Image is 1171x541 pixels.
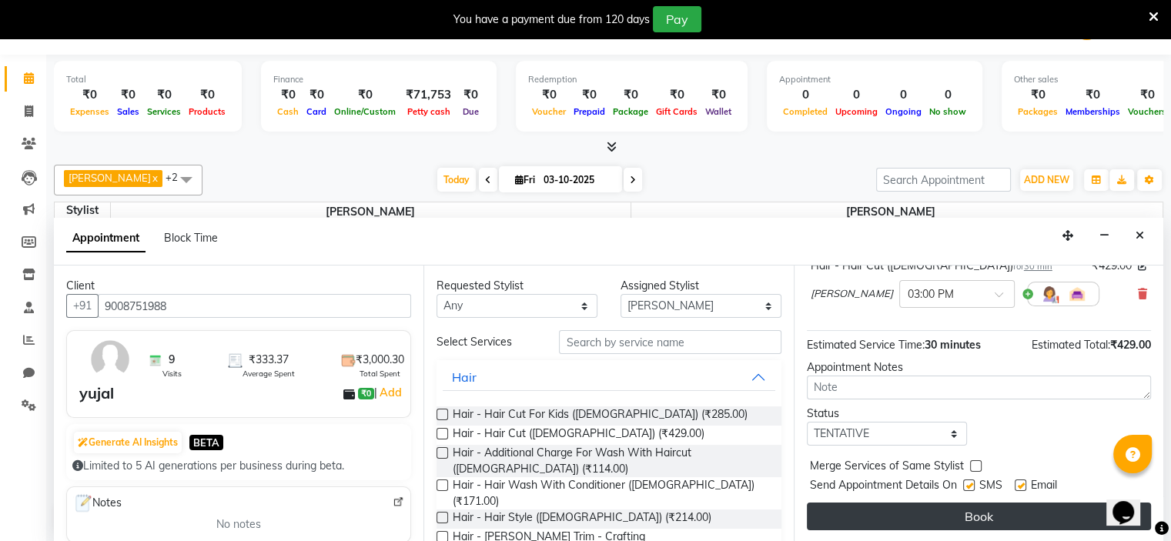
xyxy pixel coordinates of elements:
[453,406,748,426] span: Hair - Hair Cut For Kids ([DEMOGRAPHIC_DATA]) (₹285.00)
[66,278,411,294] div: Client
[1068,285,1086,303] img: Interior.png
[925,338,981,352] span: 30 minutes
[876,168,1011,192] input: Search Appointment
[1124,106,1170,117] span: Vouchers
[185,86,229,104] div: ₹0
[425,334,547,350] div: Select Services
[66,294,99,318] button: +91
[452,368,477,386] div: Hair
[166,171,189,183] span: +2
[1014,106,1062,117] span: Packages
[66,106,113,117] span: Expenses
[1110,338,1151,352] span: ₹429.00
[151,172,158,184] a: x
[652,86,701,104] div: ₹0
[377,383,404,402] a: Add
[621,278,781,294] div: Assigned Stylist
[400,86,457,104] div: ₹71,753
[113,106,143,117] span: Sales
[66,73,229,86] div: Total
[88,337,132,382] img: avatar
[457,86,484,104] div: ₹0
[358,388,374,400] span: ₹0
[374,383,404,402] span: |
[528,73,735,86] div: Redemption
[169,352,175,368] span: 9
[807,406,968,422] div: Status
[111,202,631,222] span: [PERSON_NAME]
[1024,261,1052,272] span: 30 min
[701,86,735,104] div: ₹0
[1013,261,1052,272] small: for
[1062,106,1124,117] span: Memberships
[831,106,882,117] span: Upcoming
[74,432,182,453] button: Generate AI Insights
[360,368,400,379] span: Total Spent
[1092,258,1132,274] span: ₹429.00
[303,106,330,117] span: Card
[273,73,484,86] div: Finance
[652,106,701,117] span: Gift Cards
[249,352,289,368] span: ₹333.37
[303,86,330,104] div: ₹0
[72,458,405,474] div: Limited to 5 AI generations per business during beta.
[779,106,831,117] span: Completed
[559,330,781,354] input: Search by service name
[811,286,893,302] span: [PERSON_NAME]
[79,382,114,405] div: yujal
[453,12,650,28] div: You have a payment due from 120 days
[55,202,110,219] div: Stylist
[330,106,400,117] span: Online/Custom
[185,106,229,117] span: Products
[453,426,704,445] span: Hair - Hair Cut ([DEMOGRAPHIC_DATA]) (₹429.00)
[403,106,454,117] span: Petty cash
[810,477,957,496] span: Send Appointment Details On
[459,106,483,117] span: Due
[811,258,1052,274] div: Hair - Hair Cut ([DEMOGRAPHIC_DATA])
[779,73,970,86] div: Appointment
[1032,338,1110,352] span: Estimated Total:
[631,202,1152,222] span: [PERSON_NAME]
[162,368,182,379] span: Visits
[330,86,400,104] div: ₹0
[453,477,768,509] span: Hair - Hair Wash With Conditioner ([DEMOGRAPHIC_DATA]) (₹171.00)
[453,445,768,477] span: Hair - Additional Charge For Wash With Haircut ([DEMOGRAPHIC_DATA]) (₹114.00)
[1024,174,1069,185] span: ADD NEW
[273,106,303,117] span: Cash
[98,294,411,318] input: Search by Name/Mobile/Email/Code
[979,477,1002,496] span: SMS
[609,106,652,117] span: Package
[113,86,143,104] div: ₹0
[882,106,925,117] span: Ongoing
[810,458,964,477] span: Merge Services of Same Stylist
[831,86,882,104] div: 0
[437,278,597,294] div: Requested Stylist
[1062,86,1124,104] div: ₹0
[1020,169,1073,191] button: ADD NEW
[356,352,404,368] span: ₹3,000.30
[216,516,261,533] span: No notes
[779,86,831,104] div: 0
[570,86,609,104] div: ₹0
[570,106,609,117] span: Prepaid
[807,359,1151,376] div: Appointment Notes
[73,493,122,513] span: Notes
[539,169,616,192] input: 2025-10-03
[882,86,925,104] div: 0
[243,368,295,379] span: Average Spent
[1138,262,1147,271] i: Edit price
[609,86,652,104] div: ₹0
[1014,86,1062,104] div: ₹0
[1040,285,1059,303] img: Hairdresser.png
[1106,479,1156,526] iframe: chat widget
[1129,224,1151,248] button: Close
[443,363,775,391] button: Hair
[653,6,701,32] button: Pay
[164,231,218,245] span: Block Time
[69,172,151,184] span: [PERSON_NAME]
[189,435,223,449] span: BETA
[437,168,476,192] span: Today
[453,509,711,529] span: Hair - Hair Style ([DEMOGRAPHIC_DATA]) (₹214.00)
[925,106,970,117] span: No show
[1031,477,1057,496] span: Email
